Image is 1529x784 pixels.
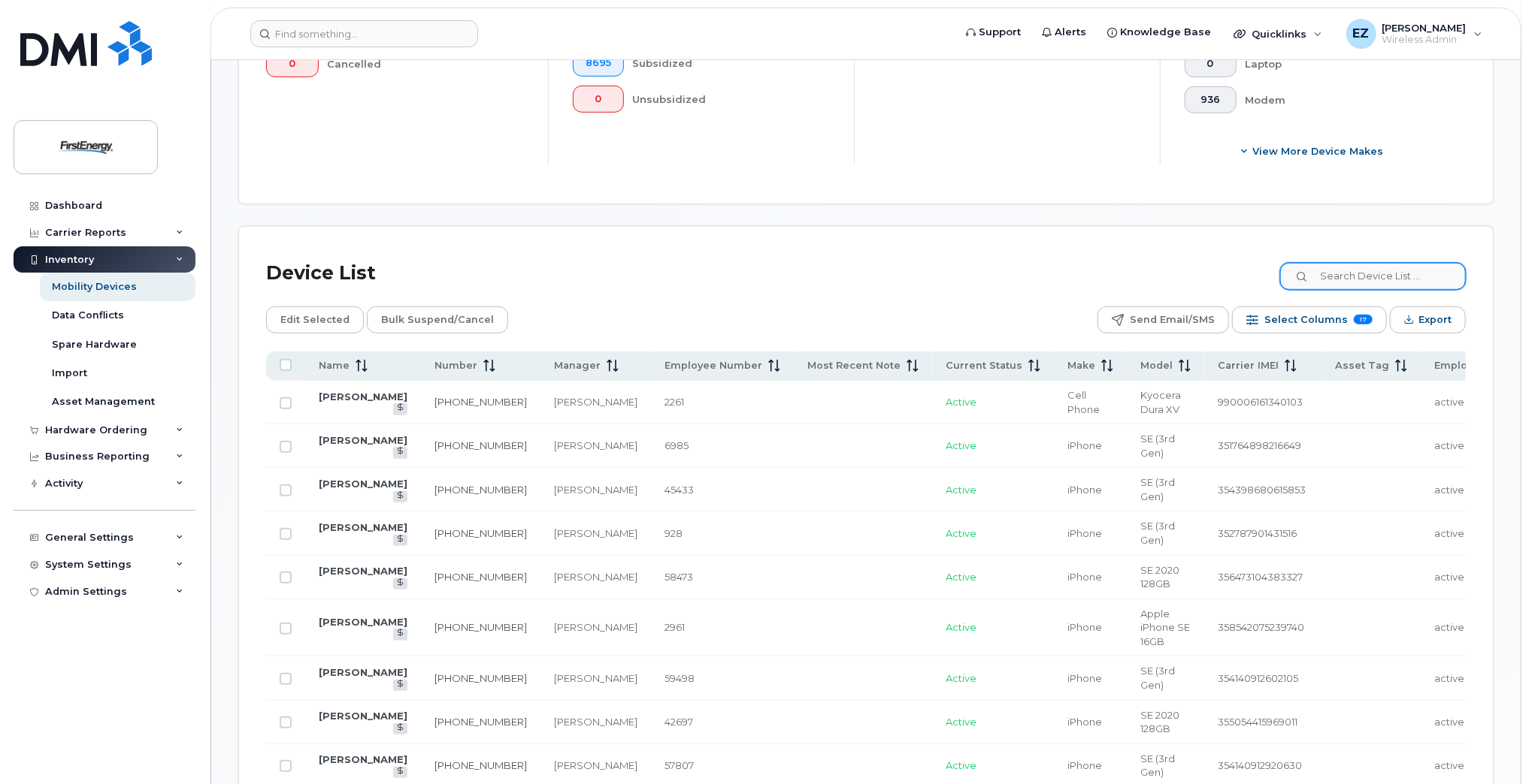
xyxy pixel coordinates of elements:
span: iPhone [1067,672,1102,684]
span: iPhone [1067,716,1102,728]
span: 0 [279,58,306,70]
span: 354140912920630 [1218,759,1302,771]
a: [PHONE_NUMBER] [434,527,527,539]
span: Export [1418,309,1452,331]
span: Active [946,396,976,408]
div: [PERSON_NAME] [554,439,637,453]
span: Active [946,672,976,684]
a: [PHONE_NUMBER] [434,672,527,684]
span: [PERSON_NAME] [1382,22,1467,34]
span: Wireless Admin [1382,34,1467,46]
span: iPhone [1067,571,1102,583]
input: Find something... [250,20,478,47]
span: Knowledge Base [1120,25,1211,40]
button: 0 [1185,50,1237,77]
span: Edit Selected [280,309,350,331]
a: [PERSON_NAME] [319,434,407,446]
span: SE (3rd Gen) [1140,476,1175,502]
span: SE (3rd Gen) [1140,433,1175,459]
span: Employee Status [1434,359,1522,372]
a: [PERSON_NAME] [319,390,407,403]
span: Active [946,571,976,583]
span: 352787901431516 [1218,527,1297,539]
div: [PERSON_NAME] [554,758,637,773]
span: Name [319,359,350,372]
a: View Last Bill [393,578,407,590]
span: Quicklinks [1252,28,1306,40]
span: 2961 [665,621,685,633]
span: 58473 [665,571,693,583]
span: active [1434,672,1464,684]
a: Alerts [1031,17,1097,47]
a: [PHONE_NUMBER] [434,621,527,633]
div: Cancelled [328,50,525,77]
span: 59498 [665,672,695,684]
div: Quicklinks [1223,19,1333,49]
div: Subsidized [633,50,831,77]
span: Active [946,439,976,451]
a: View Last Bill [393,403,407,415]
span: Bulk Suspend/Cancel [381,309,494,331]
span: SE 2020 128GB [1140,564,1179,590]
a: [PHONE_NUMBER] [434,571,527,583]
a: View Last Bill [393,767,407,778]
span: Employee Number [665,359,762,372]
span: Send Email/SMS [1130,309,1215,331]
span: Manager [554,359,601,372]
span: 355054415969011 [1218,716,1297,728]
a: [PHONE_NUMBER] [434,396,527,408]
a: [PHONE_NUMBER] [434,484,527,496]
button: 0 [266,50,319,77]
div: [PERSON_NAME] [554,483,637,497]
a: View Last Bill [393,723,407,734]
span: Apple iPhone SE 16GB [1140,608,1190,647]
span: 45433 [665,484,694,496]
span: Cell Phone [1067,389,1100,415]
button: 8695 [573,50,624,77]
span: 928 [665,527,683,539]
a: [PERSON_NAME] [319,710,407,722]
span: Model [1140,359,1173,372]
button: Select Columns 17 [1232,306,1387,333]
a: [PHONE_NUMBER] [434,439,527,451]
a: [PHONE_NUMBER] [434,716,527,728]
span: Active [946,484,976,496]
span: Active [946,527,976,539]
a: View Last Bill [393,535,407,546]
button: View More Device Makes [1185,137,1442,164]
span: 990006161340103 [1218,396,1303,408]
div: [PERSON_NAME] [554,570,637,584]
span: iPhone [1067,759,1102,771]
a: Knowledge Base [1097,17,1222,47]
div: Eric Zonca [1336,19,1493,49]
iframe: Messenger Launcher [1464,719,1518,773]
span: 936 [1197,94,1224,106]
span: 6985 [665,439,689,451]
button: Export [1390,306,1466,333]
span: active [1434,759,1464,771]
a: View Last Bill [393,447,407,458]
span: Current Status [946,359,1022,372]
span: SE 2020 128GB [1140,709,1179,735]
span: Kyocera Dura XV [1140,389,1181,415]
span: 2261 [665,396,684,408]
span: 42697 [665,716,693,728]
a: Support [955,17,1031,47]
span: 358542075239740 [1218,621,1304,633]
span: SE (3rd Gen) [1140,665,1175,691]
span: iPhone [1067,621,1102,633]
span: SE (3rd Gen) [1140,752,1175,779]
button: 936 [1185,86,1237,113]
span: active [1434,716,1464,728]
a: [PERSON_NAME] [319,565,407,577]
input: Search Device List ... [1280,263,1466,290]
span: Support [979,25,1021,40]
a: View Last Bill [393,629,407,640]
span: iPhone [1067,439,1102,451]
span: SE (3rd Gen) [1140,520,1175,546]
span: Make [1067,359,1095,372]
span: active [1434,621,1464,633]
span: Active [946,759,976,771]
span: iPhone [1067,527,1102,539]
span: View More Device Makes [1253,144,1384,158]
